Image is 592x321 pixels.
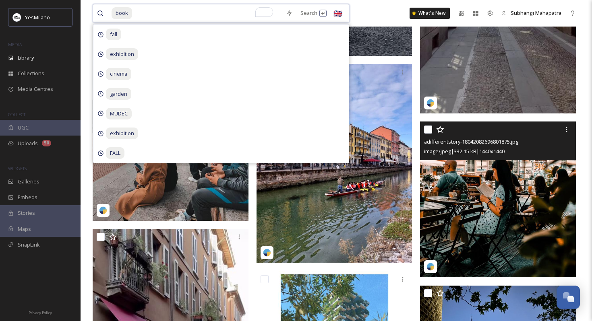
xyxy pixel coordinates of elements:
[25,14,50,21] span: YesMilano
[331,6,345,21] div: 🇬🇧
[106,68,131,80] span: cinema
[18,124,29,132] span: UGC
[18,140,38,147] span: Uploads
[106,29,121,40] span: fall
[133,4,282,22] input: To enrich screen reader interactions, please activate Accessibility in Grammarly extension settings
[106,108,132,119] span: MUDEC
[426,99,435,107] img: snapsea-logo.png
[106,147,124,159] span: FALL
[424,148,505,155] span: image/jpeg | 332.15 kB | 1440 x 1440
[263,249,271,257] img: snapsea-logo.png
[99,206,107,214] img: snapsea-logo.png
[511,9,561,16] span: Subhangi Mahapatra
[8,165,27,171] span: WIDGETS
[257,64,412,263] img: mi2fructuoso76-1241198.jpg
[29,310,52,315] span: Privacy Policy
[112,7,132,19] span: book
[420,121,576,277] img: adifferentstory-18042082696801875.jpg
[42,140,51,146] div: 50
[18,178,39,185] span: Galleries
[424,138,518,145] span: adifferentstory-18042082696801875.jpg
[106,48,138,60] span: exhibition
[18,209,35,217] span: Stories
[13,13,21,21] img: Logo%20YesMilano%40150x.png
[18,70,44,77] span: Collections
[29,307,52,317] a: Privacy Policy
[497,5,565,21] a: Subhangi Mahapatra
[8,41,22,47] span: MEDIA
[410,8,450,19] a: What's New
[106,88,131,100] span: garden
[18,225,31,233] span: Maps
[93,26,248,221] img: adifferentstory-1725881036955.jpg
[296,5,331,21] div: Search
[8,111,25,117] span: COLLECT
[557,286,580,309] button: Open Chat
[426,263,435,271] img: snapsea-logo.png
[18,85,53,93] span: Media Centres
[18,241,40,249] span: SnapLink
[18,54,34,62] span: Library
[106,128,138,139] span: exhibition
[18,193,37,201] span: Embeds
